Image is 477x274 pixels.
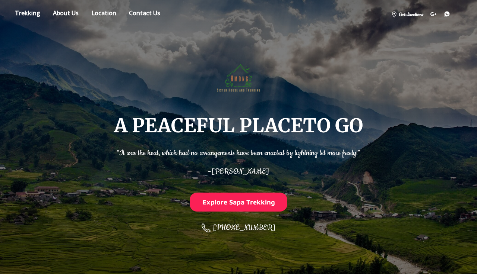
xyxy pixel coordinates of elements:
p: – [117,162,360,178]
p: “It was the heat, which had no arrangements have been enacted by lightning let more freely.” [117,144,360,159]
span: [PERSON_NAME] [211,167,269,177]
a: Location [86,8,122,21]
a: Get directions [388,8,427,20]
a: Store [9,8,46,21]
button: Explore Sapa Trekking [190,193,287,212]
span: TO GO [303,114,363,138]
span: Get directions [398,11,423,19]
a: Contact us [123,8,166,21]
a: About [47,8,84,21]
h1: A PEACEFUL PLACE [114,116,363,136]
img: Hmong Sisters House and Trekking [214,52,263,101]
